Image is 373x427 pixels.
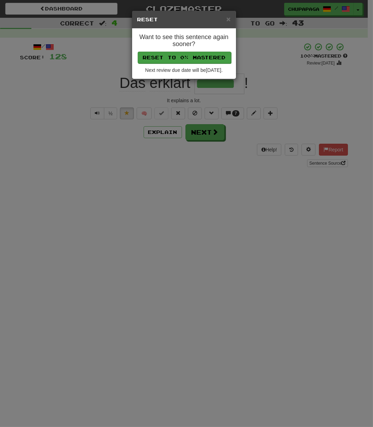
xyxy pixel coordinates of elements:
[226,15,230,23] button: Close
[226,15,230,23] span: ×
[137,16,231,23] h5: Reset
[138,52,231,63] button: Reset to 0% Mastered
[137,67,231,74] div: Next review due date will be [DATE] .
[137,34,231,48] h4: Want to see this sentence again sooner?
